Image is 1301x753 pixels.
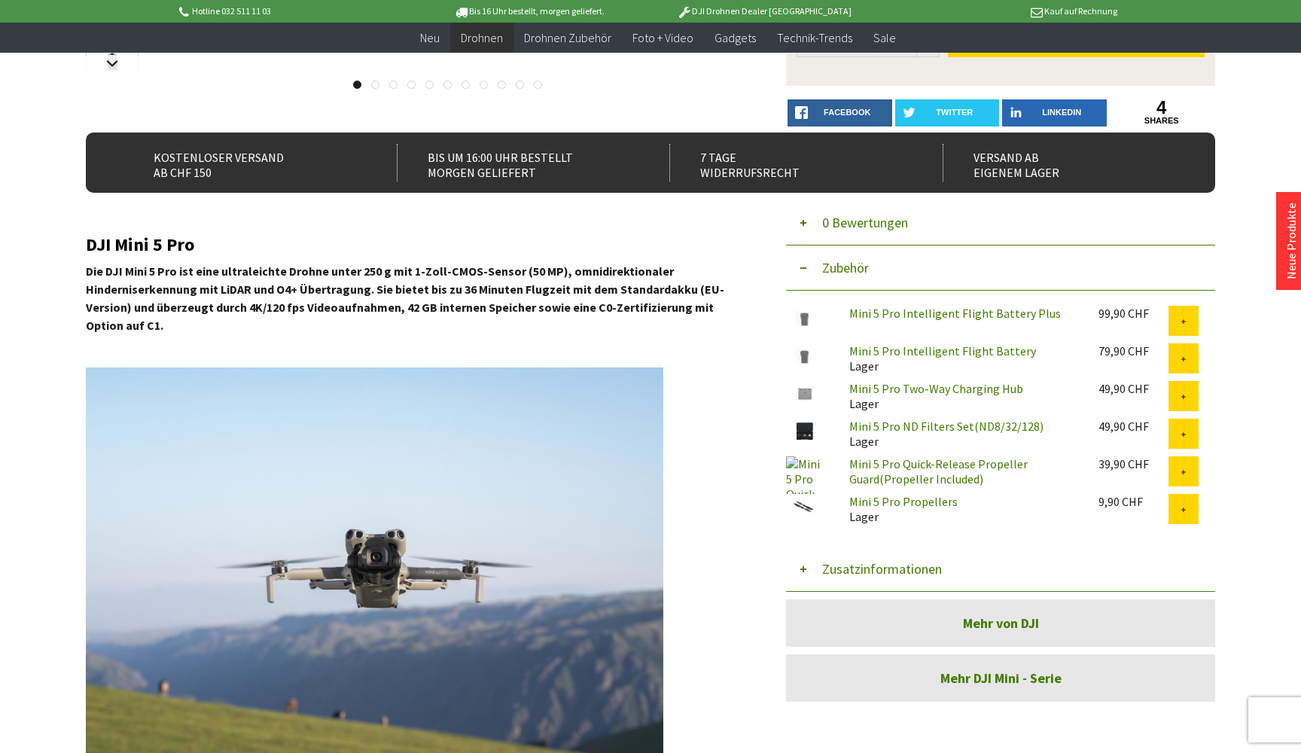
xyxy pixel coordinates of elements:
[777,30,852,45] span: Technik-Trends
[123,144,364,181] div: Kostenloser Versand ab CHF 150
[882,2,1117,20] p: Kauf auf Rechnung
[397,144,637,181] div: Bis um 16:00 Uhr bestellt Morgen geliefert
[786,494,824,519] img: Mini 5 Pro Propellers
[1098,494,1168,509] div: 9,90 CHF
[837,494,1086,524] div: Lager
[766,23,863,53] a: Technik-Trends
[849,456,1028,486] a: Mini 5 Pro Quick-Release Propeller Guard(Propeller Included)
[669,144,909,181] div: 7 Tage Widerrufsrecht
[849,381,1023,396] a: Mini 5 Pro Two-Way Charging Hub
[873,30,896,45] span: Sale
[714,30,756,45] span: Gadgets
[1284,203,1299,279] a: Neue Produkte
[943,144,1183,181] div: Versand ab eigenem Lager
[524,30,611,45] span: Drohnen Zubehör
[786,547,1215,592] button: Zusatzinformationen
[786,306,824,331] img: Mini 5 Pro Intelligent Flight Battery Plus
[895,99,1000,127] a: twitter
[786,381,824,406] img: Mini 5 Pro Two-Way Charging Hub
[1002,99,1107,127] a: LinkedIn
[786,343,824,368] img: Mini 5 Pro Intelligent Flight Battery
[786,654,1215,702] a: Mehr DJI Mini - Serie
[461,30,503,45] span: Drohnen
[1110,99,1214,116] a: 4
[86,235,741,255] h2: DJI Mini 5 Pro
[849,419,1044,434] a: Mini 5 Pro ND Filters Set(ND8/32/128)
[1042,108,1081,117] span: LinkedIn
[786,245,1215,291] button: Zubehör
[849,494,958,509] a: Mini 5 Pro Propellers
[450,23,513,53] a: Drohnen
[786,456,824,494] img: Mini 5 Pro Quick-Release Propeller Guard(Propeller Included)
[824,108,870,117] span: facebook
[704,23,766,53] a: Gadgets
[936,108,973,117] span: twitter
[647,2,882,20] p: DJI Drohnen Dealer [GEOGRAPHIC_DATA]
[622,23,704,53] a: Foto + Video
[86,264,724,333] strong: Die DJI Mini 5 Pro ist eine ultraleichte Drohne unter 250 g mit 1-Zoll-CMOS-Sensor (50 MP), omnid...
[788,99,892,127] a: facebook
[632,30,693,45] span: Foto + Video
[1098,456,1168,471] div: 39,90 CHF
[837,343,1086,373] div: Lager
[837,419,1086,449] div: Lager
[786,599,1215,647] a: Mehr von DJI
[513,23,622,53] a: Drohnen Zubehör
[786,419,824,444] img: Mini 5 Pro ND Filters Set(ND8/32/128)
[837,381,1086,411] div: Lager
[863,23,906,53] a: Sale
[411,2,646,20] p: Bis 16 Uhr bestellt, morgen geliefert.
[1110,116,1214,126] a: shares
[1098,343,1168,358] div: 79,90 CHF
[849,306,1061,321] a: Mini 5 Pro Intelligent Flight Battery Plus
[410,23,450,53] a: Neu
[176,2,411,20] p: Hotline 032 511 11 03
[1098,306,1168,321] div: 99,90 CHF
[786,200,1215,245] button: 0 Bewertungen
[849,343,1036,358] a: Mini 5 Pro Intelligent Flight Battery
[420,30,440,45] span: Neu
[1098,419,1168,434] div: 49,90 CHF
[1098,381,1168,396] div: 49,90 CHF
